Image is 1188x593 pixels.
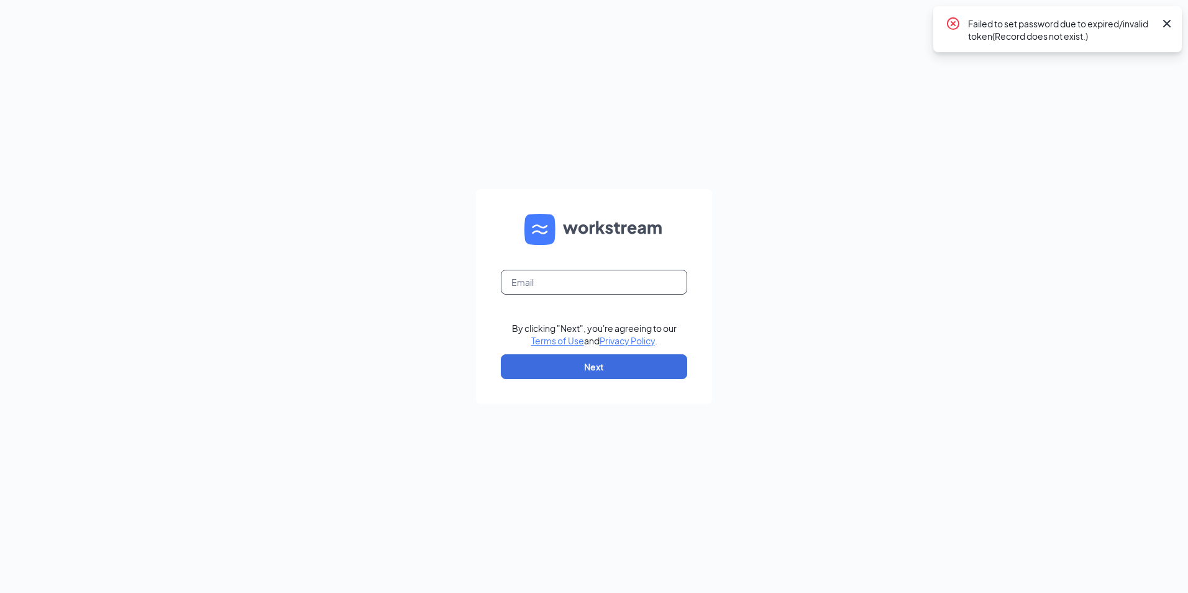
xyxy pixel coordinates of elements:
[600,335,655,346] a: Privacy Policy
[501,270,687,295] input: Email
[531,335,584,346] a: Terms of Use
[512,322,677,347] div: By clicking "Next", you're agreeing to our and .
[1159,16,1174,31] svg: Cross
[524,214,664,245] img: WS logo and Workstream text
[501,354,687,379] button: Next
[968,16,1154,42] div: Failed to set password due to expired/invalid token(Record does not exist.)
[946,16,961,31] svg: CrossCircle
